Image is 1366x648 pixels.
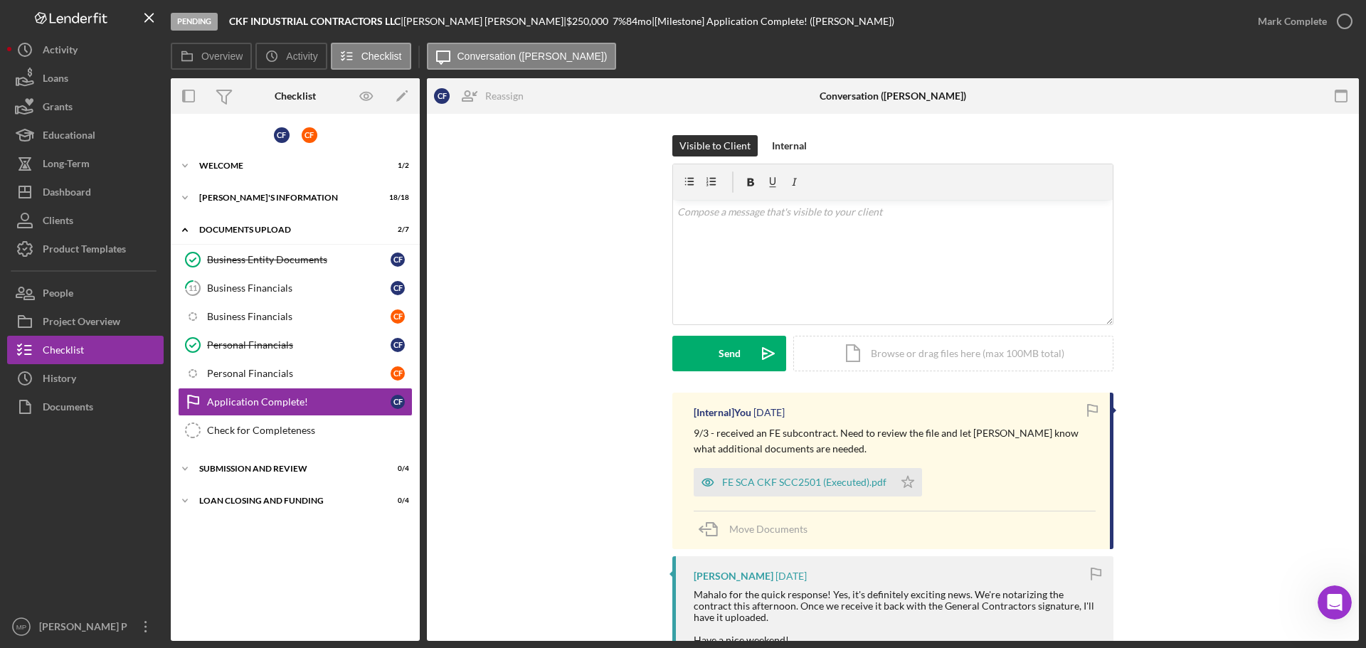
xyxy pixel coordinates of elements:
[43,307,120,339] div: Project Overview
[694,511,822,547] button: Move Documents
[753,407,785,418] time: 2025-09-03 22:21
[694,570,773,582] div: [PERSON_NAME]
[171,43,252,70] button: Overview
[391,395,405,409] div: C F
[765,135,814,156] button: Internal
[178,302,413,331] a: Business FinancialsCF
[7,36,164,64] button: Activity
[171,13,218,31] div: Pending
[43,149,90,181] div: Long-Term
[652,16,894,27] div: | [Milestone] Application Complete! ([PERSON_NAME])
[7,92,164,121] a: Grants
[457,51,608,62] label: Conversation ([PERSON_NAME])
[7,612,164,641] button: MP[PERSON_NAME] P
[7,64,164,92] button: Loans
[43,121,95,153] div: Educational
[820,90,966,102] div: Conversation ([PERSON_NAME])
[383,496,409,505] div: 0 / 4
[255,43,327,70] button: Activity
[1244,7,1359,36] button: Mark Complete
[43,393,93,425] div: Documents
[7,121,164,149] button: Educational
[7,364,164,393] button: History
[207,339,391,351] div: Personal Financials
[694,425,1096,457] p: 9/3 - received an FE subcontract. Need to review the file and let [PERSON_NAME] know what additio...
[178,331,413,359] a: Personal FinancialsCF
[199,464,374,473] div: SUBMISSION AND REVIEW
[201,51,243,62] label: Overview
[7,307,164,336] button: Project Overview
[434,88,450,104] div: C F
[43,64,68,96] div: Loans
[199,225,374,234] div: DOCUMENTS UPLOAD
[43,178,91,210] div: Dashboard
[383,161,409,170] div: 1 / 2
[7,178,164,206] button: Dashboard
[7,206,164,235] button: Clients
[36,612,128,644] div: [PERSON_NAME] P
[679,135,751,156] div: Visible to Client
[229,15,401,27] b: CKF INDUSTRIAL CONTRACTORS LLC
[178,245,413,274] a: Business Entity DocumentsCF
[361,51,402,62] label: Checklist
[207,396,391,408] div: Application Complete!
[7,235,164,263] button: Product Templates
[626,16,652,27] div: 84 mo
[391,253,405,267] div: C F
[383,464,409,473] div: 0 / 4
[16,623,26,631] text: MP
[7,393,164,421] button: Documents
[43,279,73,311] div: People
[7,279,164,307] button: People
[274,127,290,143] div: C F
[672,135,758,156] button: Visible to Client
[729,523,808,535] span: Move Documents
[207,311,391,322] div: Business Financials
[613,16,626,27] div: 7 %
[1258,7,1327,36] div: Mark Complete
[485,82,524,110] div: Reassign
[207,282,391,294] div: Business Financials
[286,51,317,62] label: Activity
[43,206,73,238] div: Clients
[566,15,608,27] span: $250,000
[391,309,405,324] div: C F
[672,336,786,371] button: Send
[178,416,413,445] a: Check for Completeness
[178,359,413,388] a: Personal FinancialsCF
[391,366,405,381] div: C F
[7,336,164,364] button: Checklist
[383,225,409,234] div: 2 / 7
[43,36,78,68] div: Activity
[1318,585,1352,620] iframe: Intercom live chat
[391,281,405,295] div: C F
[427,82,538,110] button: CFReassign
[199,496,374,505] div: LOAN CLOSING AND FUNDING
[427,43,617,70] button: Conversation ([PERSON_NAME])
[719,336,741,371] div: Send
[302,127,317,143] div: C F
[207,368,391,379] div: Personal Financials
[7,149,164,178] button: Long-Term
[772,135,807,156] div: Internal
[43,336,84,368] div: Checklist
[207,254,391,265] div: Business Entity Documents
[694,407,751,418] div: [Internal] You
[43,364,76,396] div: History
[229,16,403,27] div: |
[775,570,807,582] time: 2025-08-22 23:38
[275,90,316,102] div: Checklist
[178,274,413,302] a: 11Business FinancialsCF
